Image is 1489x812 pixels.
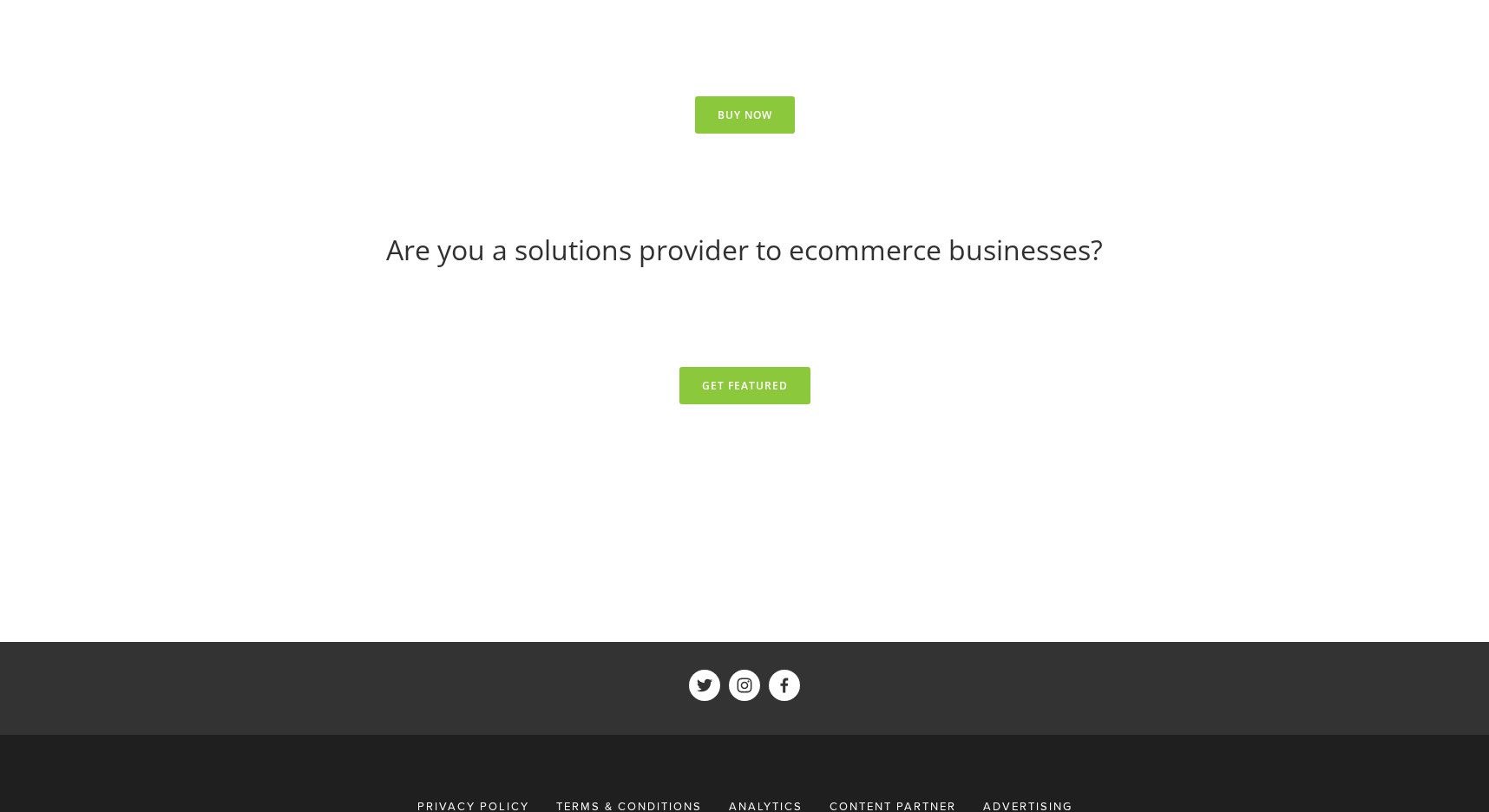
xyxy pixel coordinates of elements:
[330,233,1159,266] h1: Are you a solutions provider to ecommerce businesses?
[769,670,800,701] a: ShelfTrend
[689,670,720,701] a: ShelfTrend
[679,367,810,404] a: Get Featured
[729,670,760,701] a: ShelfTrend
[695,96,795,134] a: Buy Now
